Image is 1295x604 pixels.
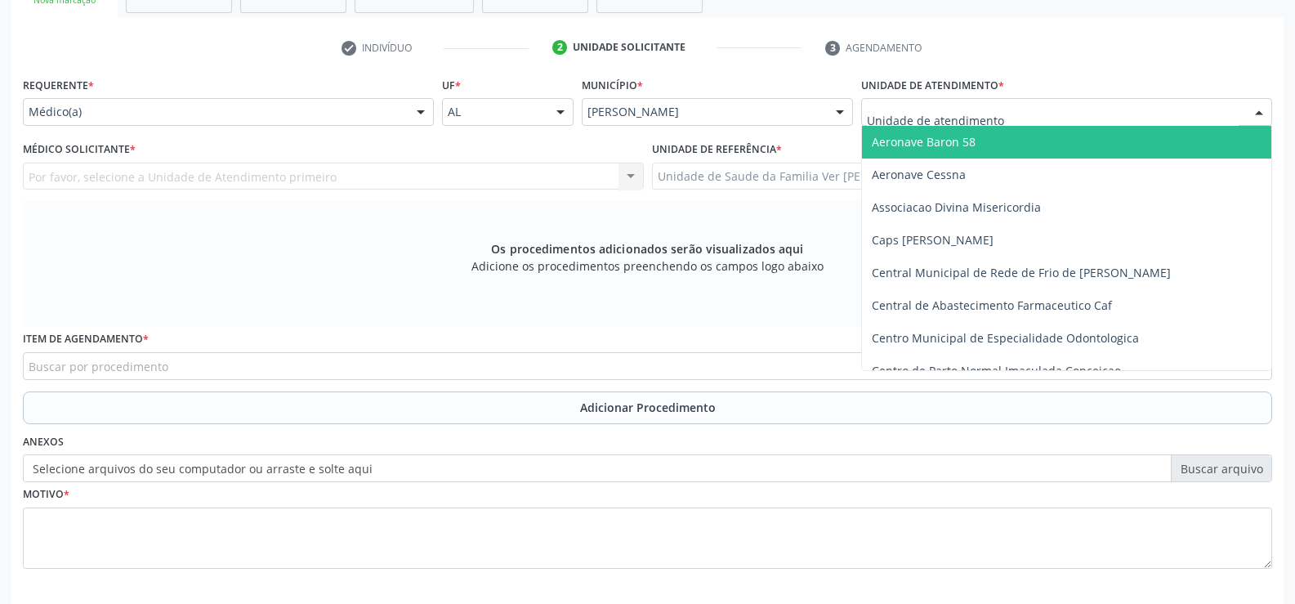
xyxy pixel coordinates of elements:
[573,40,685,55] div: Unidade solicitante
[872,232,994,248] span: Caps [PERSON_NAME]
[23,73,94,98] label: Requerente
[872,167,966,182] span: Aeronave Cessna
[23,482,69,508] label: Motivo
[29,358,168,375] span: Buscar por procedimento
[872,134,976,150] span: Aeronave Baron 58
[587,104,819,120] span: [PERSON_NAME]
[652,137,782,163] label: Unidade de referência
[872,330,1139,346] span: Centro Municipal de Especialidade Odontologica
[861,73,1004,98] label: Unidade de atendimento
[442,73,461,98] label: UF
[29,104,400,120] span: Médico(a)
[872,265,1171,280] span: Central Municipal de Rede de Frio de [PERSON_NAME]
[872,199,1041,215] span: Associacao Divina Misericordia
[23,327,149,352] label: Item de agendamento
[872,298,1112,313] span: Central de Abastecimento Farmaceutico Caf
[552,40,567,55] div: 2
[471,257,824,275] span: Adicione os procedimentos preenchendo os campos logo abaixo
[23,137,136,163] label: Médico Solicitante
[448,104,540,120] span: AL
[580,399,716,416] span: Adicionar Procedimento
[23,430,64,455] label: Anexos
[867,104,1239,136] input: Unidade de atendimento
[872,363,1121,378] span: Centro de Parto Normal Imaculada Conceicao
[491,240,803,257] span: Os procedimentos adicionados serão visualizados aqui
[23,391,1272,424] button: Adicionar Procedimento
[582,73,643,98] label: Município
